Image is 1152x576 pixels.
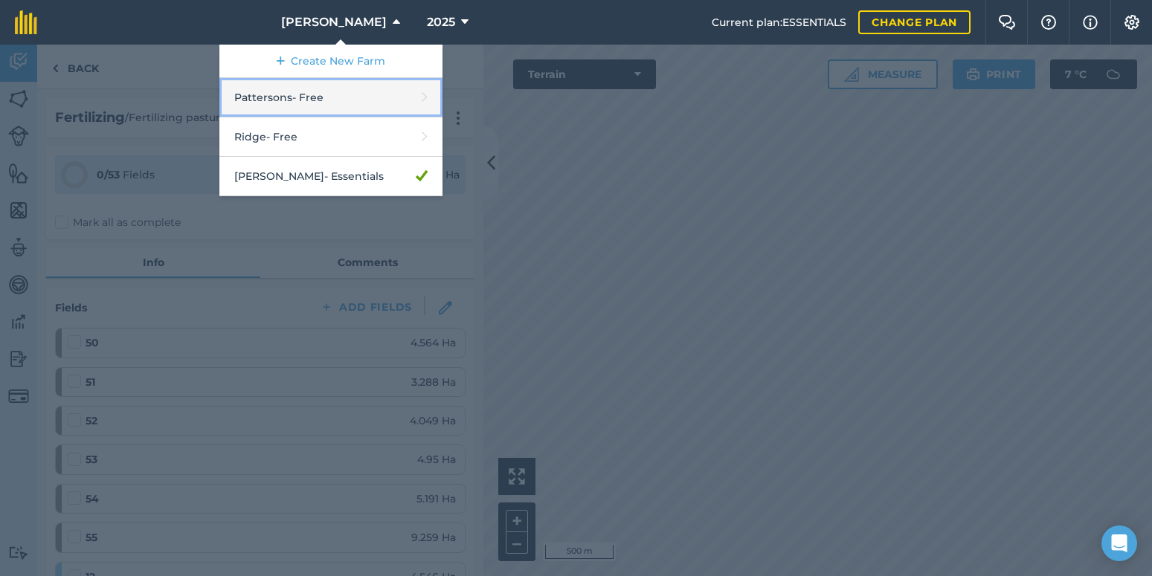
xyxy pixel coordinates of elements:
[1083,13,1098,31] img: svg+xml;base64,PHN2ZyB4bWxucz0iaHR0cDovL3d3dy53My5vcmcvMjAwMC9zdmciIHdpZHRoPSIxNyIgaGVpZ2h0PSIxNy...
[219,117,443,157] a: Ridge- Free
[998,15,1016,30] img: Two speech bubbles overlapping with the left bubble in the forefront
[1101,525,1137,561] div: Open Intercom Messenger
[15,10,37,34] img: fieldmargin Logo
[712,14,846,30] span: Current plan : ESSENTIALS
[219,157,443,196] a: [PERSON_NAME]- Essentials
[219,45,443,78] a: Create New Farm
[281,13,387,31] span: [PERSON_NAME]
[427,13,455,31] span: 2025
[219,78,443,117] a: Pattersons- Free
[858,10,971,34] a: Change plan
[1040,15,1058,30] img: A question mark icon
[1123,15,1141,30] img: A cog icon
